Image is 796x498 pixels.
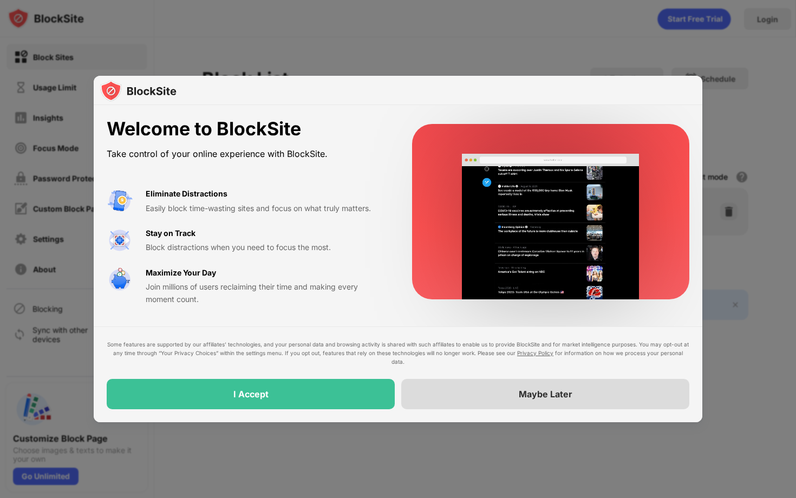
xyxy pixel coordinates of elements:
[100,80,177,102] img: logo-blocksite.svg
[517,350,553,356] a: Privacy Policy
[146,241,386,253] div: Block distractions when you need to focus the most.
[146,227,195,239] div: Stay on Track
[146,188,227,200] div: Eliminate Distractions
[107,146,386,162] div: Take control of your online experience with BlockSite.
[107,340,689,366] div: Some features are supported by our affiliates’ technologies, and your personal data and browsing ...
[107,188,133,214] img: value-avoid-distractions.svg
[107,227,133,253] img: value-focus.svg
[146,267,216,279] div: Maximize Your Day
[107,267,133,293] img: value-safe-time.svg
[233,389,269,399] div: I Accept
[107,118,386,140] div: Welcome to BlockSite
[146,202,386,214] div: Easily block time-wasting sites and focus on what truly matters.
[146,281,386,305] div: Join millions of users reclaiming their time and making every moment count.
[519,389,572,399] div: Maybe Later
